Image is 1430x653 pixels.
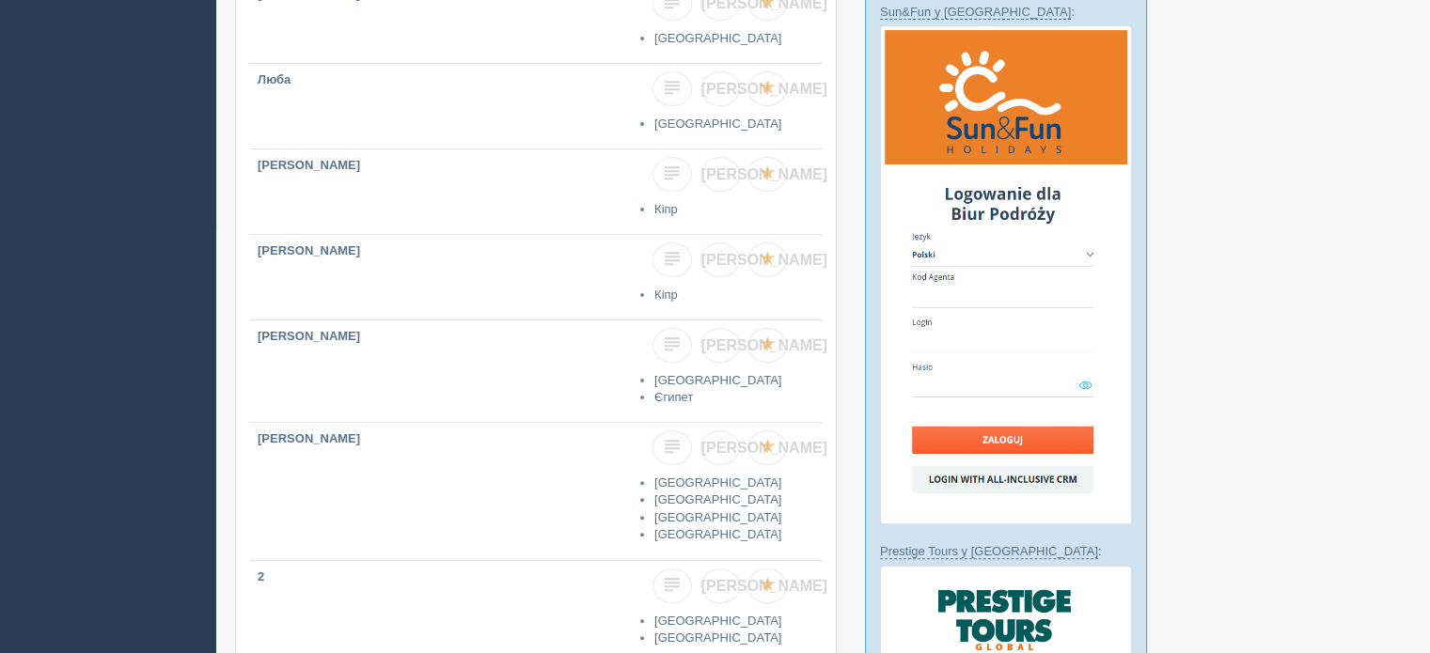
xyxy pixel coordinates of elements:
span: [PERSON_NAME] [701,578,827,594]
b: [PERSON_NAME] [258,243,360,257]
a: [GEOGRAPHIC_DATA] [654,527,781,541]
a: [GEOGRAPHIC_DATA] [654,373,781,387]
span: [PERSON_NAME] [701,337,827,353]
a: [GEOGRAPHIC_DATA] [654,492,781,506]
a: [GEOGRAPHIC_DATA] [654,510,781,524]
b: [PERSON_NAME] [258,329,360,343]
p: : [880,542,1132,560]
a: [GEOGRAPHIC_DATA] [654,614,781,628]
a: Кіпр [654,202,678,216]
a: Sun&Fun у [GEOGRAPHIC_DATA] [880,5,1071,20]
a: [PERSON_NAME] [700,71,740,106]
b: 2 [258,569,264,583]
a: [PERSON_NAME] [250,423,634,560]
p: : [880,3,1132,21]
a: [PERSON_NAME] [700,328,740,363]
a: Prestige Tours у [GEOGRAPHIC_DATA] [880,544,1098,559]
span: [PERSON_NAME] [701,81,827,97]
a: [PERSON_NAME] [700,242,740,277]
a: [GEOGRAPHIC_DATA] [654,630,781,645]
a: Єгипет [654,390,693,404]
a: [GEOGRAPHIC_DATA] [654,475,781,490]
span: [PERSON_NAME] [701,440,827,456]
a: [GEOGRAPHIC_DATA] [654,117,781,131]
a: [PERSON_NAME] [250,235,634,319]
a: [GEOGRAPHIC_DATA] [654,31,781,45]
b: [PERSON_NAME] [258,431,360,445]
span: [PERSON_NAME] [701,252,827,268]
b: Люба [258,72,291,86]
a: [PERSON_NAME] [250,149,634,234]
img: sun-fun-%D0%BB%D0%BE%D0%B3%D1%96%D0%BD-%D1%87%D0%B5%D1%80%D0%B5%D0%B7-%D1%81%D1%80%D0%BC-%D0%B4%D... [880,25,1132,524]
a: Кіпр [654,288,678,302]
a: [PERSON_NAME] [250,320,634,422]
b: [PERSON_NAME] [258,158,360,172]
a: [PERSON_NAME] [700,568,740,603]
a: Люба [250,64,634,148]
a: [PERSON_NAME] [700,157,740,192]
span: [PERSON_NAME] [701,166,827,182]
a: [PERSON_NAME] [700,430,740,465]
